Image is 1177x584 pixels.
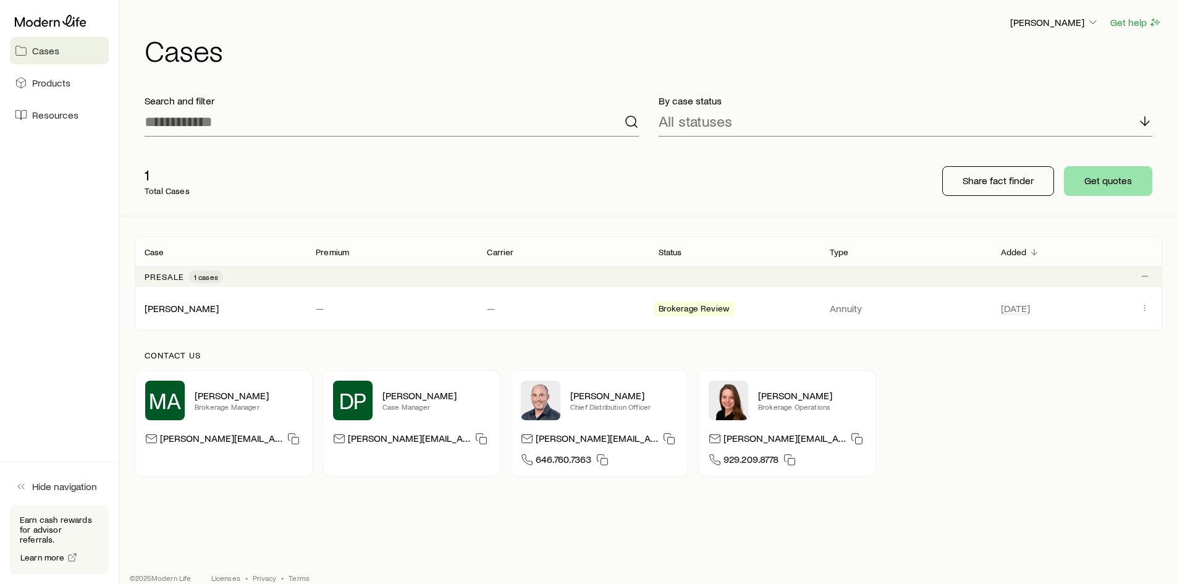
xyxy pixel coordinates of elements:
[145,35,1162,65] h1: Cases
[211,573,240,583] a: Licenses
[145,166,190,184] p: 1
[942,166,1054,196] button: Share fact finder
[316,302,467,315] p: —
[830,302,981,315] p: Annuity
[382,389,490,402] p: [PERSON_NAME]
[659,303,730,316] span: Brokerage Review
[963,174,1034,187] p: Share fact finder
[145,302,219,314] a: [PERSON_NAME]
[289,573,310,583] a: Terms
[10,37,109,64] a: Cases
[758,389,866,402] p: [PERSON_NAME]
[194,272,218,282] span: 1 cases
[348,432,470,449] p: [PERSON_NAME][EMAIL_ADDRESS][DOMAIN_NAME]
[1010,15,1100,30] button: [PERSON_NAME]
[145,95,639,107] p: Search and filter
[145,247,164,257] p: Case
[10,101,109,129] a: Resources
[1110,15,1162,30] button: Get help
[245,573,248,583] span: •
[382,402,490,412] p: Case Manager
[195,402,302,412] p: Brokerage Manager
[1064,166,1152,196] button: Get quotes
[149,388,181,413] span: MA
[10,505,109,574] div: Earn cash rewards for advisor referrals.Learn more
[135,236,1162,331] div: Client cases
[32,77,70,89] span: Products
[536,432,658,449] p: [PERSON_NAME][EMAIL_ADDRESS][DOMAIN_NAME]
[536,453,591,470] span: 646.760.7363
[1001,247,1027,257] p: Added
[521,381,560,420] img: Dan Pierson
[570,402,678,412] p: Chief Distribution Officer
[195,389,302,402] p: [PERSON_NAME]
[20,515,99,544] p: Earn cash rewards for advisor referrals.
[1001,302,1030,315] span: [DATE]
[1010,16,1099,28] p: [PERSON_NAME]
[830,247,849,257] p: Type
[130,573,192,583] p: © 2025 Modern Life
[253,573,276,583] a: Privacy
[487,247,513,257] p: Carrier
[723,453,778,470] span: 929.209.8778
[20,553,65,562] span: Learn more
[145,302,219,315] div: [PERSON_NAME]
[10,473,109,500] button: Hide navigation
[160,432,282,449] p: [PERSON_NAME][EMAIL_ADDRESS][PERSON_NAME][DOMAIN_NAME]
[723,432,846,449] p: [PERSON_NAME][EMAIL_ADDRESS][DOMAIN_NAME]
[487,302,638,315] p: —
[10,69,109,96] a: Products
[32,480,97,493] span: Hide navigation
[659,112,732,130] p: All statuses
[316,247,349,257] p: Premium
[281,573,284,583] span: •
[339,388,367,413] span: DP
[758,402,866,412] p: Brokerage Operations
[570,389,678,402] p: [PERSON_NAME]
[659,247,682,257] p: Status
[32,44,59,57] span: Cases
[145,350,1152,360] p: Contact us
[145,272,184,282] p: Presale
[709,381,748,420] img: Ellen Wall
[145,186,190,196] p: Total Cases
[32,109,78,121] span: Resources
[659,95,1153,107] p: By case status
